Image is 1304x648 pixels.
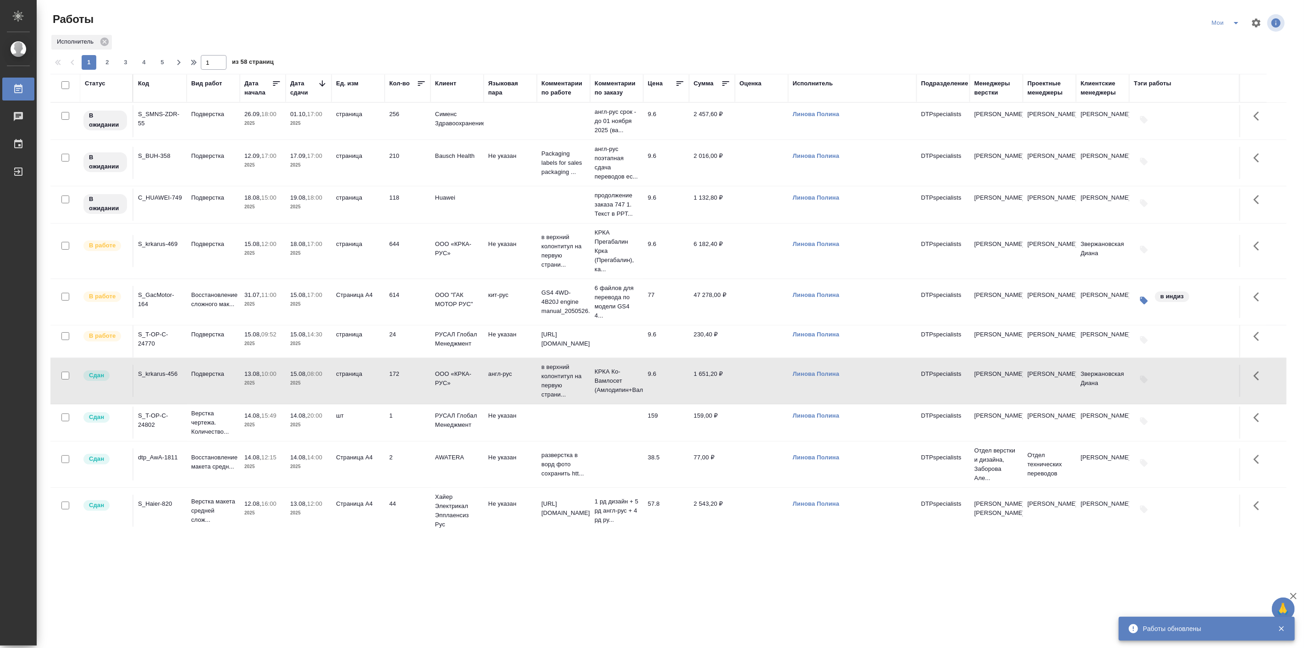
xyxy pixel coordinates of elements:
td: DTPspecialists [917,448,970,480]
p: 2025 [290,300,327,309]
div: Исполнитель выполняет работу [83,290,128,303]
p: 2025 [290,161,327,170]
span: из 58 страниц [232,56,274,70]
td: [PERSON_NAME] [1023,325,1076,358]
a: Линова Полина [793,331,840,338]
p: 18:00 [307,194,322,201]
p: 2025 [244,202,281,212]
p: 20:00 [307,412,322,419]
div: S_T-OP-C-24802 [138,411,182,430]
p: Сдан [89,501,104,510]
button: Здесь прячутся важные кнопки [1248,448,1270,470]
td: Звержановская Диана [1076,365,1129,397]
p: 19.08, [290,194,307,201]
p: 12:00 [307,500,322,507]
p: 12:15 [261,454,276,461]
div: Менеджеры верстки [974,79,1018,97]
td: 77,00 ₽ [689,448,735,480]
div: Исполнитель назначен, приступать к работе пока рано [83,151,128,173]
td: 38.5 [643,448,689,480]
div: S_GacMotor-164 [138,290,182,309]
td: [PERSON_NAME] [1076,286,1129,318]
p: Packaging labels for sales packaging ... [541,149,586,177]
button: Здесь прячутся важные кнопки [1248,189,1270,211]
td: [PERSON_NAME] [1076,495,1129,527]
p: 12.08, [244,500,261,507]
div: split button [1209,16,1245,30]
p: Отдел верстки и дизайна, Заборова Але... [974,446,1018,483]
p: 2025 [244,420,281,430]
p: 15.08, [244,240,261,247]
p: 09:52 [261,331,276,338]
button: Закрыть [1272,625,1291,633]
button: Изменить тэги [1134,290,1154,311]
p: 2025 [244,300,281,309]
td: страница [332,235,385,267]
div: Исполнитель [51,35,112,50]
button: 3 [118,55,133,70]
td: 172 [385,365,431,397]
p: Сименс Здравоохранение [435,110,479,128]
a: Линова Полина [793,500,840,507]
p: [URL][DOMAIN_NAME].. [541,499,586,518]
td: 9.6 [643,325,689,358]
button: Здесь прячутся важные кнопки [1248,365,1270,387]
td: страница [332,147,385,179]
p: [PERSON_NAME] [974,369,1018,379]
p: 12:00 [261,240,276,247]
a: Линова Полина [793,412,840,419]
div: S_T-OP-C-24770 [138,330,182,348]
span: 🙏 [1276,599,1291,619]
div: C_HUAWEI-749 [138,193,182,202]
div: Работы обновлены [1143,624,1264,633]
button: 4 [137,55,151,70]
p: 2025 [244,119,281,128]
p: 17:00 [261,152,276,159]
button: Добавить тэги [1134,453,1154,473]
div: S_SMNS-ZDR-55 [138,110,182,128]
p: ООО «КРКА-РУС» [435,369,479,388]
p: 6 файлов для перевода по модели GS4 4... [595,284,639,320]
p: В работе [89,241,116,250]
td: 159 [643,407,689,439]
td: [PERSON_NAME] [1076,448,1129,480]
td: [PERSON_NAME] [1023,235,1076,267]
td: 210 [385,147,431,179]
td: 2 543,20 ₽ [689,495,735,527]
td: 9.6 [643,147,689,179]
div: Дата сдачи [290,79,318,97]
div: Кол-во [389,79,410,88]
td: 9.6 [643,189,689,221]
div: Комментарии по работе [541,79,586,97]
p: 26.09, [244,111,261,117]
p: 18.08, [290,240,307,247]
div: Сумма [694,79,713,88]
td: шт [332,407,385,439]
td: Не указан [484,448,537,480]
p: Сдан [89,371,104,380]
td: 24 [385,325,431,358]
button: Добавить тэги [1134,110,1154,130]
td: DTPspecialists [917,495,970,527]
td: 57.8 [643,495,689,527]
p: 14.08, [244,412,261,419]
td: 230,40 ₽ [689,325,735,358]
span: Посмотреть информацию [1267,14,1287,32]
p: 14.08, [290,412,307,419]
td: [PERSON_NAME] [1076,189,1129,221]
a: Линова Полина [793,240,840,247]
a: Линова Полина [793,152,840,159]
td: DTPspecialists [917,325,970,358]
div: Ед. изм [336,79,359,88]
td: Не указан [484,325,537,358]
div: S_BUH-358 [138,151,182,161]
button: 🙏 [1272,598,1295,620]
p: 2025 [244,339,281,348]
td: 256 [385,105,431,137]
p: англ-рус поэтапная сдача переводов ес... [595,145,639,181]
p: 11:00 [261,291,276,298]
p: Верстка макета средней слож... [191,497,235,525]
p: 14.08, [290,454,307,461]
p: 2025 [244,462,281,471]
p: 18.08, [244,194,261,201]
